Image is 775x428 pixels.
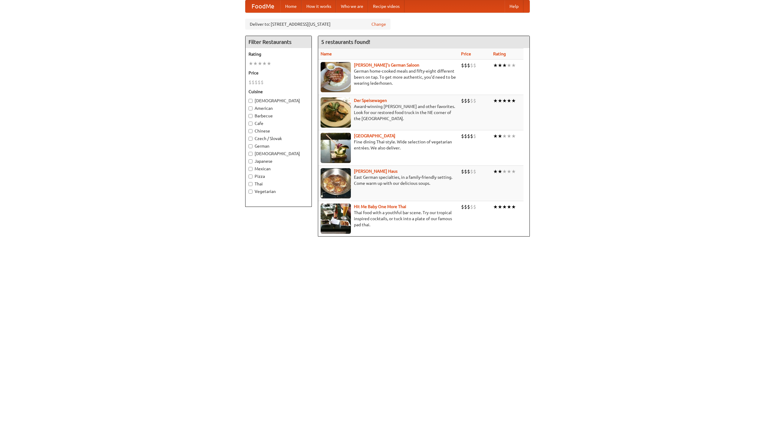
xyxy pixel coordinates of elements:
[249,98,308,104] label: [DEMOGRAPHIC_DATA]
[461,97,464,104] li: $
[354,98,387,103] a: Der Speisewagen
[498,204,502,210] li: ★
[249,129,252,133] input: Chinese
[498,133,502,139] li: ★
[249,167,252,171] input: Mexican
[461,51,471,56] a: Price
[246,0,280,12] a: FoodMe
[461,168,464,175] li: $
[354,63,419,67] b: [PERSON_NAME]'s German Saloon
[354,133,395,138] a: [GEOGRAPHIC_DATA]
[249,144,252,148] input: German
[473,97,476,104] li: $
[461,204,464,210] li: $
[502,97,507,104] li: ★
[249,158,308,164] label: Japanese
[467,97,470,104] li: $
[467,133,470,139] li: $
[502,133,507,139] li: ★
[249,60,253,67] li: ★
[245,19,391,30] div: Deliver to: [STREET_ADDRESS][US_STATE]
[249,89,308,95] h5: Cuisine
[249,151,308,157] label: [DEMOGRAPHIC_DATA]
[321,97,351,128] img: speisewagen.jpg
[249,136,308,142] label: Czech / Slovak
[493,204,498,210] li: ★
[354,204,406,209] a: Hit Me Baby One More Thai
[493,97,498,104] li: ★
[249,182,252,186] input: Thai
[511,168,516,175] li: ★
[262,60,267,67] li: ★
[321,68,456,86] p: German home-cooked meals and fifty-eight different beers on tap. To get more authentic, you'd nee...
[249,181,308,187] label: Thai
[321,139,456,151] p: Fine dining Thai-style. Wide selection of vegetarian entrées. We also deliver.
[252,79,255,86] li: $
[249,120,308,126] label: Cafe
[470,97,473,104] li: $
[470,204,473,210] li: $
[464,168,467,175] li: $
[249,166,308,172] label: Mexican
[336,0,368,12] a: Who we are
[249,152,252,156] input: [DEMOGRAPHIC_DATA]
[249,105,308,111] label: American
[249,190,252,194] input: Vegetarian
[473,204,476,210] li: $
[255,79,258,86] li: $
[464,97,467,104] li: $
[253,60,258,67] li: ★
[249,173,308,179] label: Pizza
[470,62,473,69] li: $
[511,133,516,139] li: ★
[464,133,467,139] li: $
[321,210,456,228] p: Thai food with a youthful bar scene. Try our tropical inspired cocktails, or tuck into a plate of...
[321,39,370,45] ng-pluralize: 5 restaurants found!
[473,133,476,139] li: $
[321,174,456,186] p: East German specialties, in a family-friendly setting. Come warm up with our delicious soups.
[302,0,336,12] a: How it works
[249,175,252,178] input: Pizza
[507,133,511,139] li: ★
[493,51,506,56] a: Rating
[507,97,511,104] li: ★
[246,36,312,48] h4: Filter Restaurants
[502,204,507,210] li: ★
[249,99,252,103] input: [DEMOGRAPHIC_DATA]
[507,62,511,69] li: ★
[511,97,516,104] li: ★
[464,62,467,69] li: $
[321,62,351,92] img: esthers.jpg
[371,21,386,27] a: Change
[470,133,473,139] li: $
[267,60,271,67] li: ★
[249,122,252,126] input: Cafe
[249,128,308,134] label: Chinese
[321,133,351,163] img: satay.jpg
[280,0,302,12] a: Home
[368,0,404,12] a: Recipe videos
[511,62,516,69] li: ★
[249,188,308,194] label: Vegetarian
[502,168,507,175] li: ★
[354,169,397,174] b: [PERSON_NAME] Haus
[505,0,523,12] a: Help
[507,168,511,175] li: ★
[464,204,467,210] li: $
[249,79,252,86] li: $
[249,137,252,141] input: Czech / Slovak
[321,204,351,234] img: babythai.jpg
[493,133,498,139] li: ★
[321,168,351,198] img: kohlhaus.jpg
[498,97,502,104] li: ★
[249,159,252,163] input: Japanese
[467,62,470,69] li: $
[498,62,502,69] li: ★
[473,168,476,175] li: $
[461,62,464,69] li: $
[321,51,332,56] a: Name
[258,60,262,67] li: ★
